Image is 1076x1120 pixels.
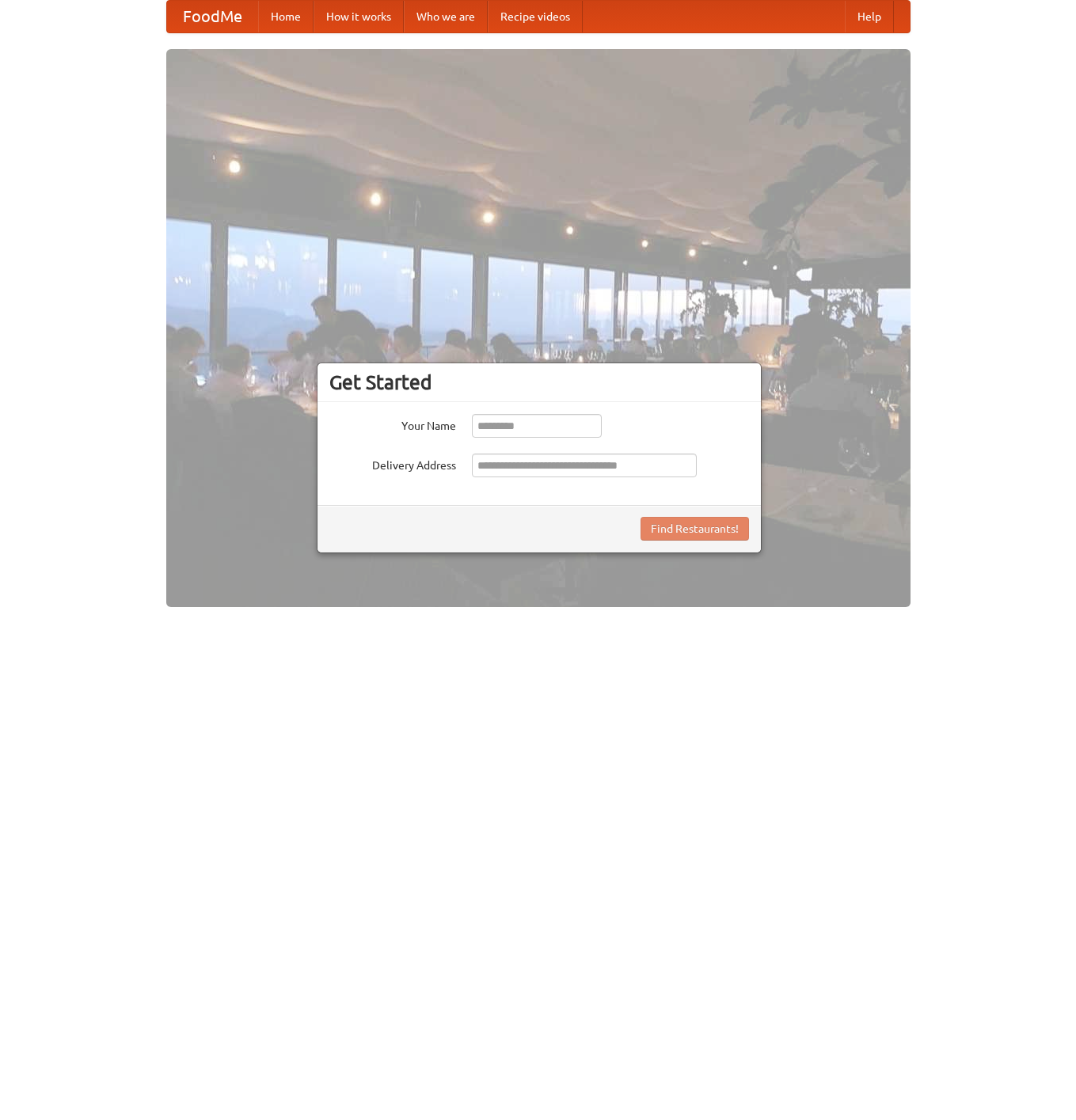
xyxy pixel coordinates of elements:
[167,1,258,32] a: FoodMe
[641,517,749,541] button: Find Restaurants!
[488,1,583,32] a: Recipe videos
[845,1,894,32] a: Help
[329,414,456,434] label: Your Name
[329,370,749,394] h3: Get Started
[404,1,488,32] a: Who we are
[258,1,314,32] a: Home
[329,454,456,473] label: Delivery Address
[314,1,404,32] a: How it works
